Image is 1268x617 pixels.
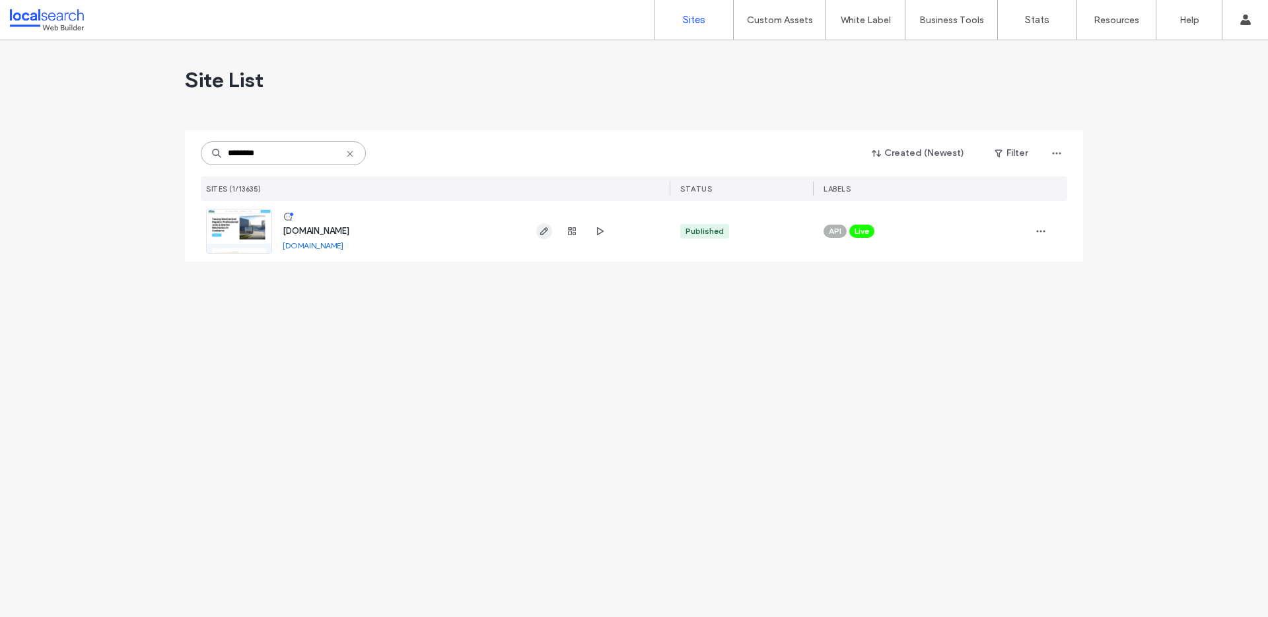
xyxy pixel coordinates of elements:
[981,143,1041,164] button: Filter
[747,15,813,26] label: Custom Assets
[283,240,343,250] a: [DOMAIN_NAME]
[841,15,891,26] label: White Label
[680,184,712,194] span: STATUS
[683,14,705,26] label: Sites
[919,15,984,26] label: Business Tools
[824,184,851,194] span: LABELS
[1025,14,1049,26] label: Stats
[1094,15,1139,26] label: Resources
[1180,15,1199,26] label: Help
[206,184,262,194] span: SITES (1/13635)
[686,225,724,237] div: Published
[283,226,349,236] a: [DOMAIN_NAME]
[829,225,841,237] span: API
[855,225,869,237] span: Live
[861,143,976,164] button: Created (Newest)
[30,9,57,21] span: Help
[185,67,264,93] span: Site List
